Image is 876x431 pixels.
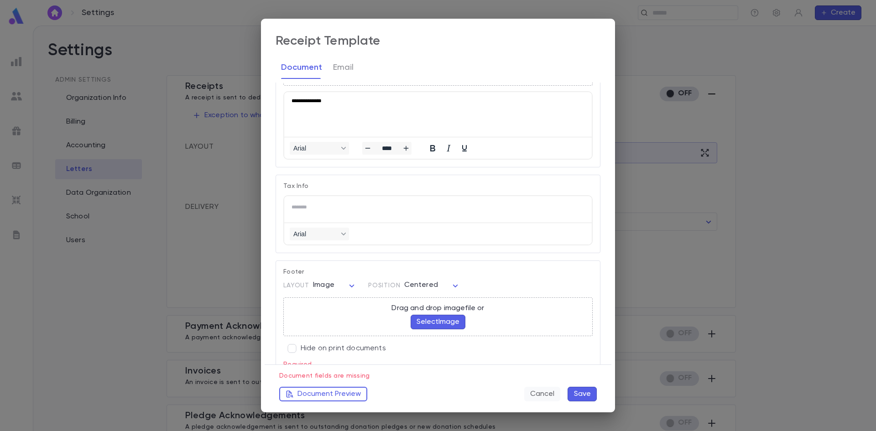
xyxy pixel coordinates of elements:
[279,369,597,379] p: Document fields are missing
[7,7,300,78] body: Rich Text Area. Press ALT-0 for help.
[441,142,456,155] button: Italic
[283,182,593,190] p: Tax Info
[301,344,386,353] p: Hide on print documents
[457,142,472,155] button: Underline
[283,268,593,281] p: Footer
[7,7,300,14] body: Rich Text Area. Press ALT-0 for help.
[404,278,461,292] div: Centered
[7,7,300,26] body: Rich Text Area. Press ALT-0 for help.
[313,281,334,289] span: Image
[568,387,597,401] button: Save
[401,142,412,155] button: Increase font size
[7,7,300,61] body: Rich Text Area. Press ALT-0 for help.
[333,56,354,79] button: Email
[284,196,592,223] iframe: Rich Text Area
[425,142,440,155] button: Bold
[293,145,338,152] span: Arial
[283,357,593,368] p: Required
[283,282,309,289] span: Layout
[313,278,357,292] div: Image
[290,142,349,155] button: Fonts Arial
[279,387,367,401] button: Document Preview
[411,315,465,329] button: SelectImage
[290,228,349,240] button: Fonts Arial
[368,282,401,289] span: Position
[362,142,373,155] button: Decrease font size
[284,92,592,137] iframe: Rich Text Area
[281,56,322,79] button: Document
[404,281,438,289] span: Centered
[293,230,338,238] span: Arial
[524,387,560,401] button: Cancel
[276,33,381,49] div: Receipt Template
[391,304,484,313] p: Drag and drop image file or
